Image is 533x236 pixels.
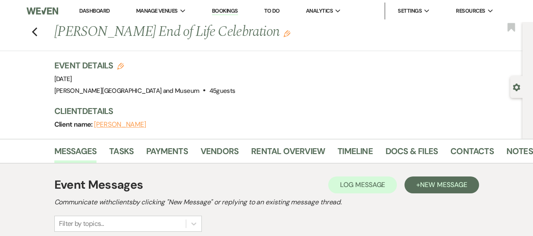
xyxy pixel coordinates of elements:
[146,144,188,163] a: Payments
[54,22,426,42] h1: [PERSON_NAME] End of Life Celebration
[54,144,97,163] a: Messages
[251,144,325,163] a: Rental Overview
[506,144,533,163] a: Notes
[450,144,494,163] a: Contacts
[337,144,373,163] a: Timeline
[27,2,58,20] img: Weven Logo
[59,219,104,229] div: Filter by topics...
[54,75,72,83] span: [DATE]
[328,176,397,193] button: Log Message
[54,120,94,129] span: Client name:
[398,7,422,15] span: Settings
[513,83,520,91] button: Open lead details
[136,7,178,15] span: Manage Venues
[209,87,236,95] span: 45 guests
[54,197,479,207] h2: Communicate with clients by clicking "New Message" or replying to an existing message thread.
[79,7,110,14] a: Dashboard
[54,60,236,71] h3: Event Details
[386,144,438,163] a: Docs & Files
[54,87,200,95] span: [PERSON_NAME][GEOGRAPHIC_DATA] and Museum
[201,144,238,163] a: Vendors
[54,176,143,194] h1: Event Messages
[456,7,485,15] span: Resources
[109,144,134,163] a: Tasks
[404,176,479,193] button: +New Message
[264,7,280,14] a: To Do
[420,180,467,189] span: New Message
[284,30,290,37] button: Edit
[340,180,385,189] span: Log Message
[212,7,238,15] a: Bookings
[54,105,514,117] h3: Client Details
[94,121,146,128] button: [PERSON_NAME]
[306,7,333,15] span: Analytics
